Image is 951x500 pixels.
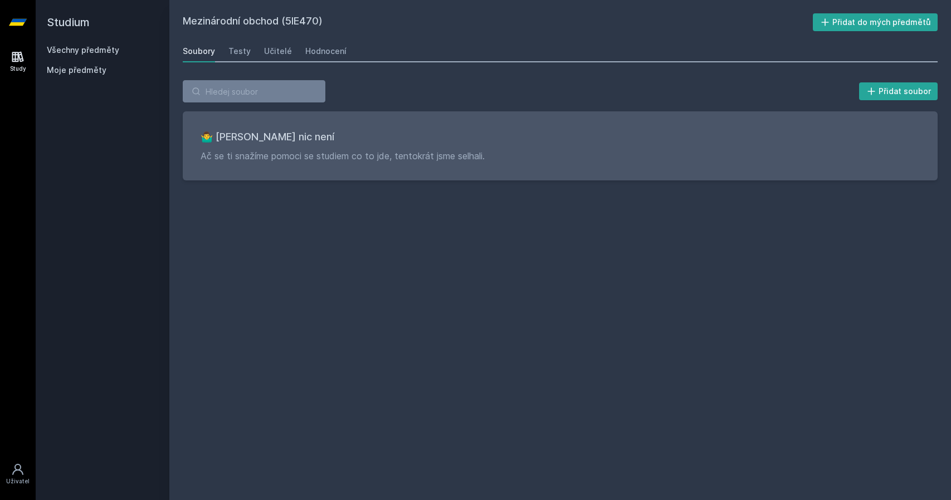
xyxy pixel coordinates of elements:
[305,46,347,57] div: Hodnocení
[183,46,215,57] div: Soubory
[305,40,347,62] a: Hodnocení
[228,46,251,57] div: Testy
[201,149,920,163] p: Ač se ti snažíme pomoci se studiem co to jde, tentokrát jsme selhali.
[6,477,30,486] div: Uživatel
[201,129,920,145] h3: 🤷‍♂️ [PERSON_NAME] nic není
[859,82,938,100] button: Přidat soubor
[47,45,119,55] a: Všechny předměty
[47,65,106,76] span: Moje předměty
[10,65,26,73] div: Study
[183,40,215,62] a: Soubory
[183,13,813,31] h2: Mezinárodní obchod (5IE470)
[228,40,251,62] a: Testy
[264,40,292,62] a: Učitelé
[183,80,325,102] input: Hledej soubor
[813,13,938,31] button: Přidat do mých předmětů
[2,457,33,491] a: Uživatel
[2,45,33,79] a: Study
[264,46,292,57] div: Učitelé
